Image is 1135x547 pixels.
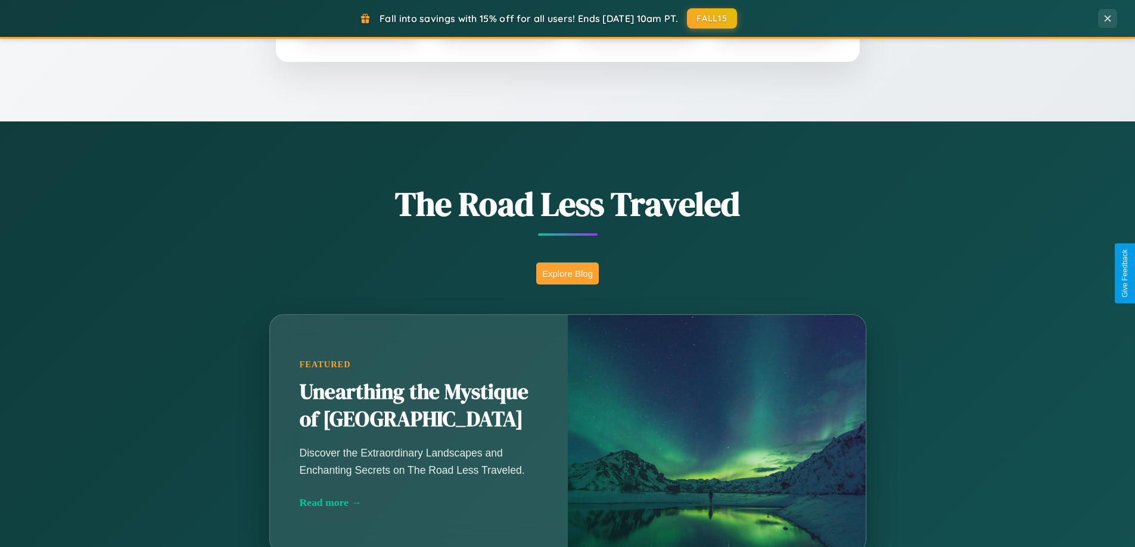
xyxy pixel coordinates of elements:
h2: Unearthing the Mystique of [GEOGRAPHIC_DATA] [300,379,538,433]
span: Fall into savings with 15% off for all users! Ends [DATE] 10am PT. [380,12,678,24]
div: Give Feedback [1121,249,1129,298]
button: Explore Blog [536,262,599,285]
div: Read more → [300,496,538,509]
button: FALL15 [687,8,737,29]
p: Discover the Extraordinary Landscapes and Enchanting Secrets on The Road Less Traveled. [300,445,538,478]
h1: The Road Less Traveled [210,181,925,227]
div: Featured [300,360,538,370]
